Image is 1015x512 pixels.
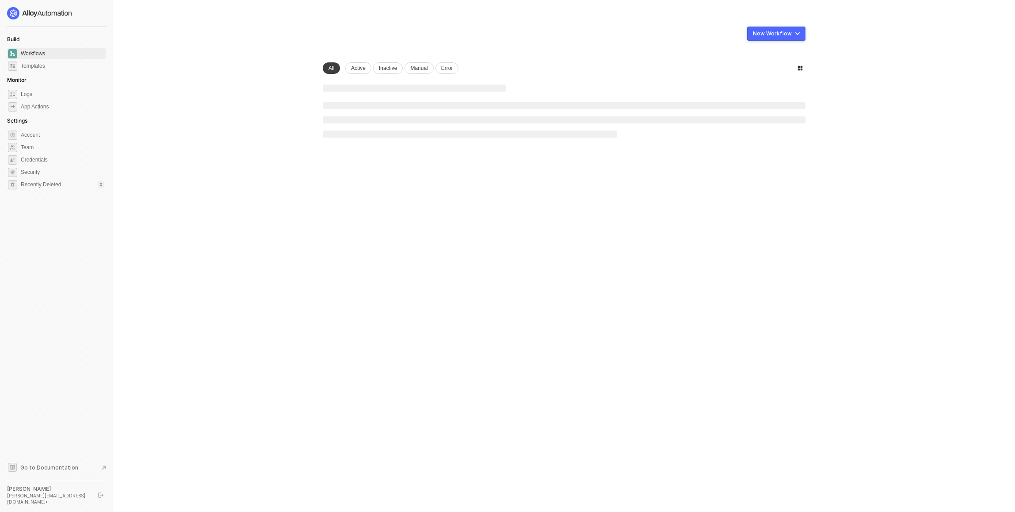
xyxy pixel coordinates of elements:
[747,27,805,41] button: New Workflow
[8,90,17,99] span: icon-logs
[21,142,104,153] span: Team
[8,131,17,140] span: settings
[7,7,106,19] a: logo
[8,143,17,152] span: team
[7,117,27,124] span: Settings
[21,154,104,165] span: Credentials
[7,485,90,493] div: [PERSON_NAME]
[21,89,104,100] span: Logs
[8,155,17,165] span: credentials
[20,464,78,471] span: Go to Documentation
[21,167,104,177] span: Security
[8,102,17,112] span: icon-app-actions
[8,62,17,71] span: marketplace
[7,77,27,83] span: Monitor
[8,49,17,58] span: dashboard
[98,493,103,498] span: logout
[8,463,17,472] span: documentation
[753,30,792,37] div: New Workflow
[8,168,17,177] span: security
[98,181,104,188] div: 0
[435,62,459,74] div: Error
[7,36,19,42] span: Build
[323,62,340,74] div: All
[21,181,61,189] span: Recently Deleted
[7,7,72,19] img: logo
[373,62,403,74] div: Inactive
[404,62,433,74] div: Manual
[99,463,108,472] span: document-arrow
[7,493,90,505] div: [PERSON_NAME][EMAIL_ADDRESS][DOMAIN_NAME] •
[21,61,104,71] span: Templates
[21,103,49,111] div: App Actions
[7,462,106,473] a: Knowledge Base
[21,130,104,140] span: Account
[345,62,371,74] div: Active
[8,180,17,189] span: settings
[21,48,104,59] span: Workflows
